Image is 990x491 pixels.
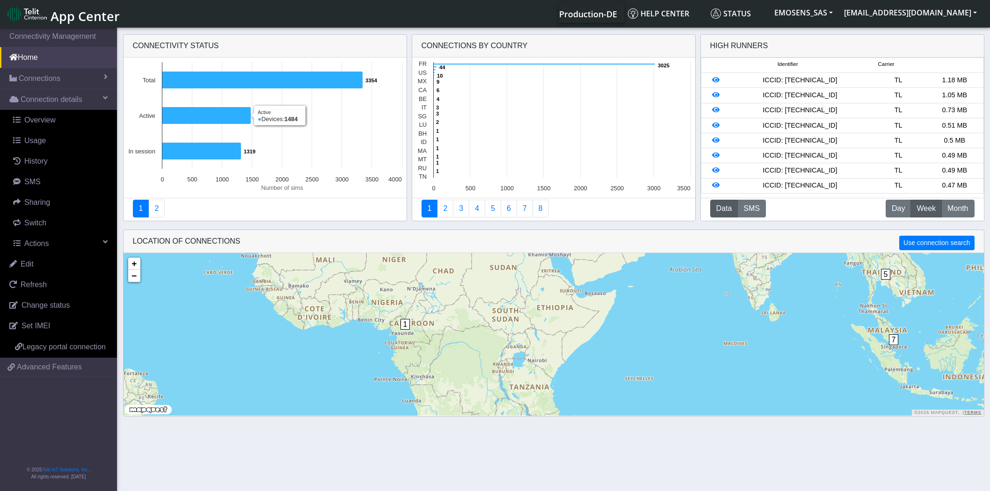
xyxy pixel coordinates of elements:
div: TL [870,121,926,131]
div: TL [870,75,926,86]
span: Sharing [24,198,50,206]
span: Switch [24,219,46,227]
div: TL [870,90,926,101]
div: ICCID: [TECHNICAL_ID] [730,75,871,86]
div: 0.51 MB [926,121,983,131]
text: IT [421,104,427,111]
span: Month [947,203,968,214]
span: Week [917,203,936,214]
img: knowledge.svg [628,8,638,19]
a: Zero Session [517,200,533,217]
text: 1484 [254,113,266,119]
a: Not Connected for 30 days [532,200,549,217]
a: Zoom in [128,258,140,270]
a: Help center [624,4,707,23]
a: Usage per Country [453,200,469,217]
text: 1500 [537,185,550,192]
text: In session [128,148,155,155]
text: 3000 [647,185,660,192]
div: 1 [400,319,410,347]
span: Identifier [778,60,798,68]
a: History [4,151,117,172]
div: TL [870,181,926,191]
text: RU [418,165,426,172]
text: Number of sims [261,184,303,191]
span: Set IMEI [22,322,50,330]
span: Production-DE [559,8,617,20]
button: SMS [737,200,766,217]
text: 1319 [244,149,255,154]
span: SMS [24,178,41,186]
div: 0.73 MB [926,105,983,116]
span: Connection details [21,94,82,105]
text: 3 [436,111,439,116]
div: Connections By Country [412,35,695,58]
a: Sharing [4,192,117,213]
div: TL [870,166,926,176]
a: Status [707,4,769,23]
text: 3000 [335,176,348,183]
div: 1.18 MB [926,75,983,86]
span: Help center [628,8,689,19]
text: 1 [436,168,439,174]
span: Edit [21,260,34,268]
text: US [418,69,427,76]
text: 4 [437,96,440,102]
div: ICCID: [TECHNICAL_ID] [730,90,871,101]
span: Status [711,8,751,19]
button: Data [710,200,738,217]
text: 44 [439,65,445,70]
text: 2000 [574,185,587,192]
nav: Summary paging [422,200,686,217]
div: ICCID: [TECHNICAL_ID] [730,105,871,116]
text: 10 [437,73,443,79]
div: ICCID: [TECHNICAL_ID] [730,151,871,161]
a: Connections By Country [422,200,438,217]
text: CA [418,87,427,94]
text: FR [418,60,426,67]
text: 1 [436,128,439,134]
img: status.svg [711,8,721,19]
text: 0 [432,185,435,192]
text: 2500 [610,185,623,192]
text: 4000 [388,176,401,183]
a: Switch [4,213,117,233]
text: 3025 [658,63,670,68]
span: History [24,157,48,165]
text: MX [417,78,427,85]
text: 1 [436,154,439,159]
text: 3500 [677,185,690,192]
div: 0.5 MB [926,136,983,146]
nav: Summary paging [133,200,397,217]
a: 14 Days Trend [501,200,517,217]
text: 1 [436,145,439,151]
a: Connections By Carrier [469,200,485,217]
div: Connectivity status [124,35,407,58]
div: 0.49 MB [926,151,983,161]
div: LOCATION OF CONNECTIONS [124,230,984,253]
span: App Center [51,7,120,25]
a: Your current platform instance [559,4,617,23]
div: TL [870,136,926,146]
text: LU [419,121,426,128]
button: Month [941,200,974,217]
text: BH [418,130,427,137]
text: 1500 [245,176,258,183]
span: Advanced Features [17,361,82,373]
div: 1.05 MB [926,90,983,101]
text: 1000 [215,176,228,183]
span: Overview [24,116,56,124]
text: MT [418,156,427,163]
button: [EMAIL_ADDRESS][DOMAIN_NAME] [838,4,983,21]
span: Change status [22,301,70,309]
div: ICCID: [TECHNICAL_ID] [730,181,871,191]
button: Week [910,200,942,217]
a: Usage by Carrier [485,200,501,217]
text: 500 [187,176,197,183]
text: 3354 [365,78,378,83]
a: Actions [4,233,117,254]
text: 3500 [365,176,378,183]
span: 5 [881,269,891,280]
text: 2000 [275,176,288,183]
text: 1 [436,137,439,142]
